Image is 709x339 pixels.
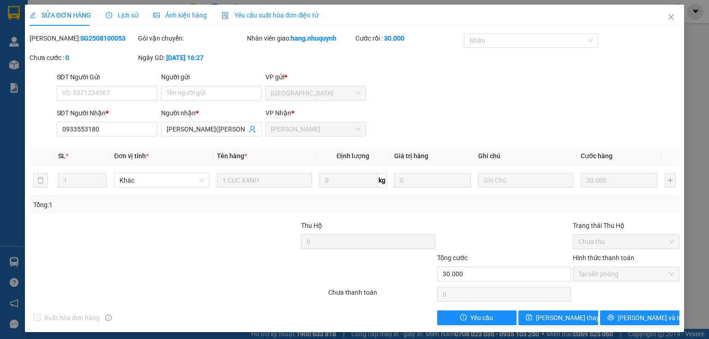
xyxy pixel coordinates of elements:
span: kg [378,173,387,188]
b: 30.000 [384,35,404,42]
span: Đơn vị tính [114,152,149,160]
th: Ghi chú [475,147,577,165]
span: Định lượng [336,152,369,160]
b: hang.nhuquynh [291,35,336,42]
span: Phan Rang [271,122,361,136]
span: user-add [249,125,256,133]
span: Ảnh kiện hàng [153,12,207,19]
div: SĐT Người Gửi [57,72,157,82]
div: VP gửi [265,72,366,82]
div: Cước rồi : [355,33,462,43]
span: info-circle [105,315,112,321]
div: SĐT Người Nhận [57,108,157,118]
span: exclamation-circle [460,314,467,321]
span: [PERSON_NAME] thay đổi [536,313,610,323]
span: Tổng cước [437,254,468,262]
div: Chưa thanh toán [327,287,436,303]
span: VP Nhận [265,109,291,117]
div: Chưa cước : [30,53,136,63]
div: Ngày GD: [138,53,245,63]
div: Trạng thái Thu Hộ [573,220,679,231]
span: Cước hàng [581,152,613,160]
input: Ghi Chú [478,173,573,188]
div: [PERSON_NAME]: [30,33,136,43]
span: Yêu cầu [470,313,493,323]
button: delete [33,173,48,188]
span: Khác [120,173,204,187]
span: save [526,314,532,321]
span: printer [607,314,614,321]
button: plus [665,173,676,188]
span: Giá trị hàng [394,152,428,160]
button: Close [658,5,684,30]
div: Nhân viên giao: [247,33,354,43]
span: Thu Hộ [301,222,322,229]
input: 0 [394,173,471,188]
button: save[PERSON_NAME] thay đổi [518,310,598,325]
button: printer[PERSON_NAME] và In [600,310,680,325]
img: icon [222,12,229,19]
b: [DATE] 16:27 [166,54,204,61]
span: picture [153,12,160,18]
div: Người gửi [161,72,262,82]
input: VD: Bàn, Ghế [217,173,312,188]
span: Tại văn phòng [578,267,674,281]
span: SỬA ĐƠN HÀNG [30,12,91,19]
span: clock-circle [106,12,112,18]
span: edit [30,12,36,18]
span: Xuất hóa đơn hàng [41,313,103,323]
label: Hình thức thanh toán [573,254,634,262]
input: 0 [581,173,657,188]
div: Tổng: 1 [33,200,274,210]
span: close [667,13,675,21]
button: exclamation-circleYêu cầu [437,310,517,325]
span: Sài Gòn [271,86,361,100]
span: Chưa thu [578,235,674,249]
span: Tên hàng [217,152,247,160]
span: Lịch sử [106,12,138,19]
div: Người nhận [161,108,262,118]
div: Gói vận chuyển: [138,33,245,43]
span: Yêu cầu xuất hóa đơn điện tử [222,12,319,19]
span: [PERSON_NAME] và In [618,313,682,323]
span: SL [58,152,66,160]
b: SG2508100053 [80,35,126,42]
b: 0 [66,54,69,61]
